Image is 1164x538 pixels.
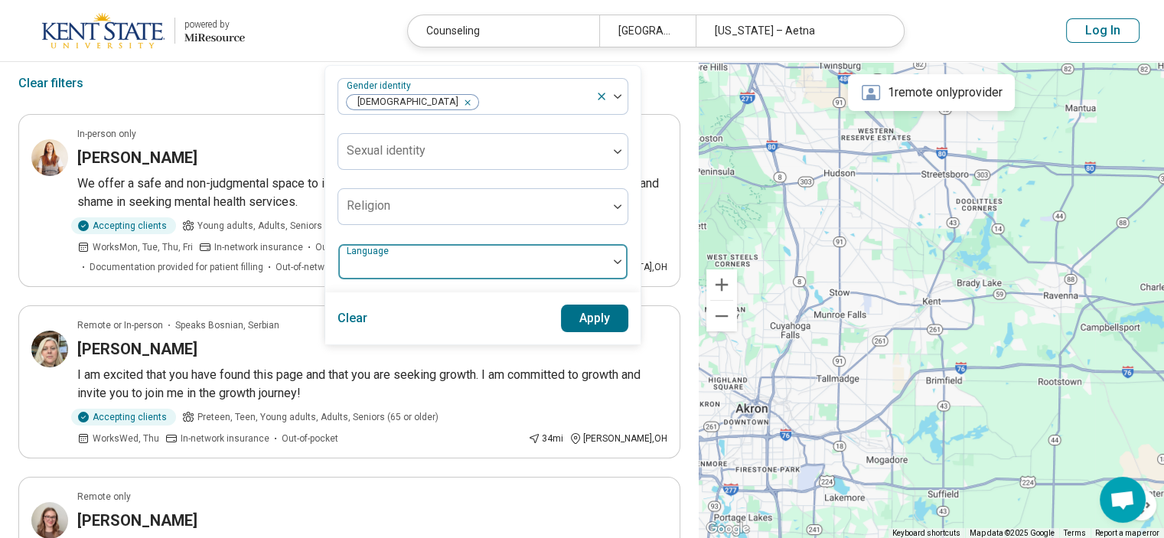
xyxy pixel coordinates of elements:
[197,219,376,233] span: Young adults, Adults, Seniors (65 or older)
[282,432,338,445] span: Out-of-pocket
[41,12,165,49] img: Kent State University
[197,410,439,424] span: Preteen, Teen, Young adults, Adults, Seniors (65 or older)
[184,18,245,31] div: powered by
[569,432,667,445] div: [PERSON_NAME] , OH
[77,174,667,211] p: We offer a safe and non-judgmental space to individuals and communities that experience discrimin...
[1066,18,1140,43] button: Log In
[71,409,176,426] div: Accepting clients
[1064,529,1086,537] a: Terms
[93,240,193,254] span: Works Mon, Tue, Thu, Fri
[93,432,159,445] span: Works Wed, Thu
[848,74,1015,111] div: 1 remote only provider
[77,366,667,403] p: I am excited that you have found this page and that you are seeking growth. I am committed to gro...
[408,15,600,47] div: Counseling
[77,490,131,504] p: Remote only
[561,305,629,332] button: Apply
[214,240,303,254] span: In-network insurance
[315,240,372,254] span: Out-of-pocket
[181,432,269,445] span: In-network insurance
[970,529,1055,537] span: Map data ©2025 Google
[528,432,563,445] div: 34 mi
[77,318,163,332] p: Remote or In-person
[1095,529,1159,537] a: Report a map error
[1100,477,1146,523] a: Open chat
[347,246,392,256] label: Language
[276,260,383,274] span: Out-of-network insurance
[77,510,197,531] h3: [PERSON_NAME]
[337,305,368,332] button: Clear
[77,127,136,141] p: In-person only
[71,217,176,234] div: Accepting clients
[24,12,245,49] a: Kent State Universitypowered by
[347,143,425,158] label: Sexual identity
[18,65,83,102] div: Clear filters
[347,80,414,91] label: Gender identity
[599,15,695,47] div: [GEOGRAPHIC_DATA], [GEOGRAPHIC_DATA]
[706,269,737,300] button: Zoom in
[347,198,390,213] label: Religion
[77,338,197,360] h3: [PERSON_NAME]
[90,260,263,274] span: Documentation provided for patient filling
[706,301,737,331] button: Zoom out
[77,147,197,168] h3: [PERSON_NAME]
[696,15,888,47] div: [US_STATE] – Aetna
[347,95,463,109] span: [DEMOGRAPHIC_DATA]
[175,318,279,332] span: Speaks Bosnian, Serbian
